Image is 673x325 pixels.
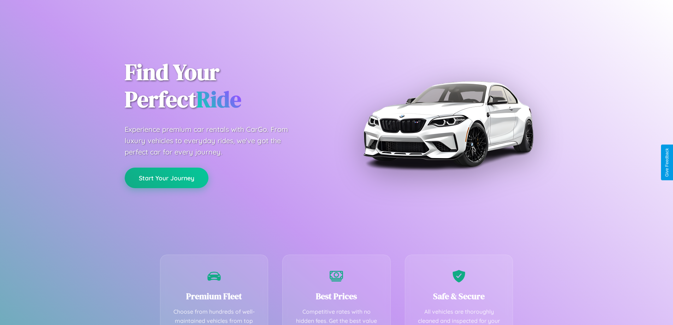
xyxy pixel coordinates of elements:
h3: Premium Fleet [171,290,258,302]
h1: Find Your Perfect [125,59,326,113]
p: Experience premium car rentals with CarGo. From luxury vehicles to everyday rides, we've got the ... [125,124,301,158]
h3: Best Prices [293,290,380,302]
button: Start Your Journey [125,168,208,188]
h3: Safe & Secure [416,290,502,302]
div: Give Feedback [665,148,669,177]
img: Premium BMW car rental vehicle [360,35,536,212]
span: Ride [196,84,241,115]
